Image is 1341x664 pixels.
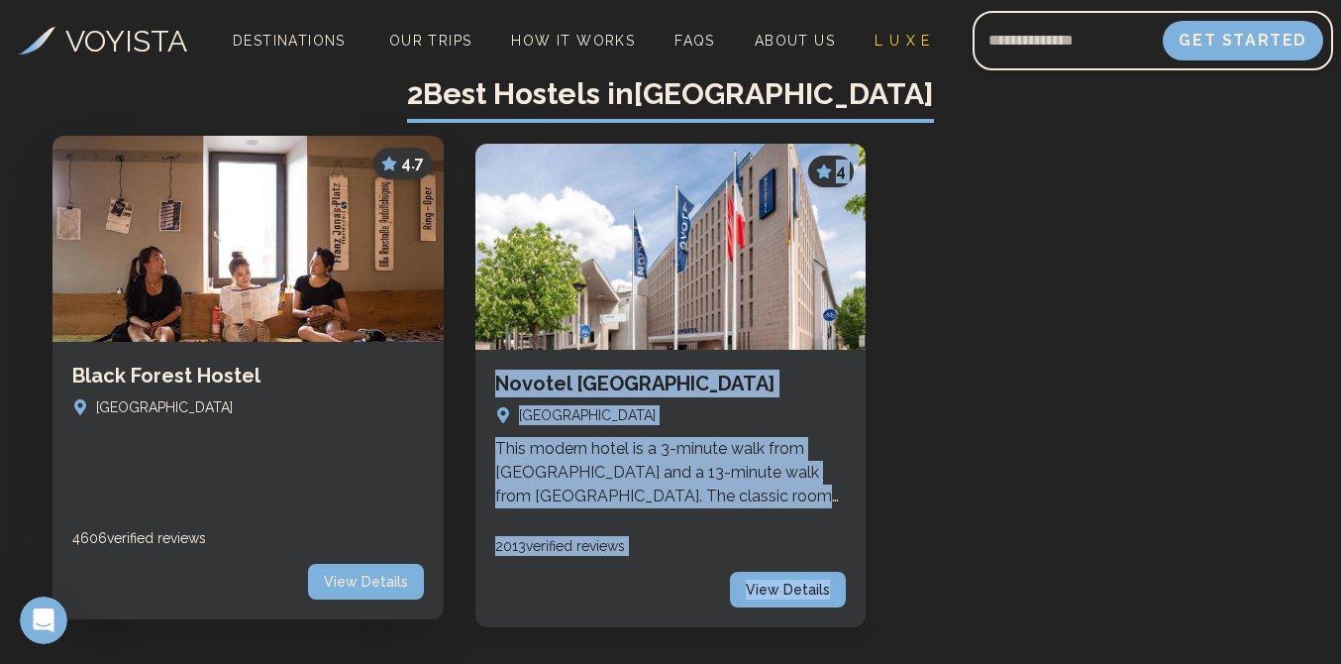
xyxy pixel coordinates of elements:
[401,152,424,175] span: 4.7
[495,437,847,508] p: This modern hotel is a 3-minute walk from [GEOGRAPHIC_DATA] and a 13-minute walk from [GEOGRAPHIC...
[667,27,723,55] a: FAQs
[389,33,472,49] span: Our Trips
[730,572,846,608] span: View Details
[52,136,444,342] img: Black Forest Hostel - Top rated hostel in Freiburg
[747,27,843,55] a: About Us
[72,362,424,389] h3: Black Forest Hostel
[495,536,847,556] div: 2013 verified reviews
[519,405,656,425] span: [GEOGRAPHIC_DATA]
[511,33,635,49] span: How It Works
[674,33,715,49] span: FAQs
[867,27,939,55] a: L U X E
[52,144,444,627] a: Black Forest Hostel - Top rated hostel in Freiburg4.7Black Forest Hostel[GEOGRAPHIC_DATA]4606veri...
[96,397,233,417] span: [GEOGRAPHIC_DATA]
[1163,21,1323,60] button: Get Started
[973,17,1163,64] input: Email address
[475,144,867,350] img: Novotel Freiburg Am Konzerthaus - Top rated hostel in Freiburg
[308,564,424,600] span: View Details
[475,144,867,627] a: Novotel Freiburg Am Konzerthaus - Top rated hostel in Freiburg4Novotel [GEOGRAPHIC_DATA][GEOGRAPH...
[407,76,934,123] span: 2 Best Hostels in [GEOGRAPHIC_DATA]
[225,25,354,83] span: Destinations
[19,19,187,63] a: VOYISTA
[19,27,55,55] img: Voyista Logo
[755,33,835,49] span: About Us
[72,528,424,548] div: 4606 verified reviews
[495,370,847,397] h3: Novotel [GEOGRAPHIC_DATA]
[503,27,643,55] a: How It Works
[20,597,67,644] iframe: Intercom live chat
[875,33,931,49] span: L U X E
[65,19,187,63] h3: VOYISTA
[836,160,846,183] span: 4
[381,27,480,55] a: Our Trips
